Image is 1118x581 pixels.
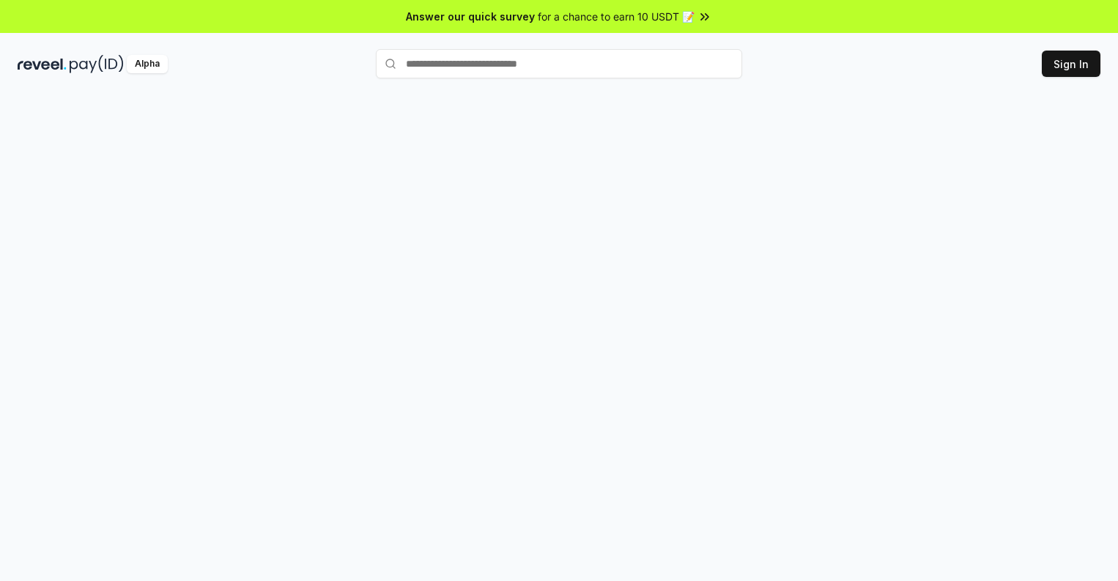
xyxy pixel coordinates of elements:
[127,55,168,73] div: Alpha
[70,55,124,73] img: pay_id
[538,9,695,24] span: for a chance to earn 10 USDT 📝
[406,9,535,24] span: Answer our quick survey
[18,55,67,73] img: reveel_dark
[1042,51,1100,77] button: Sign In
